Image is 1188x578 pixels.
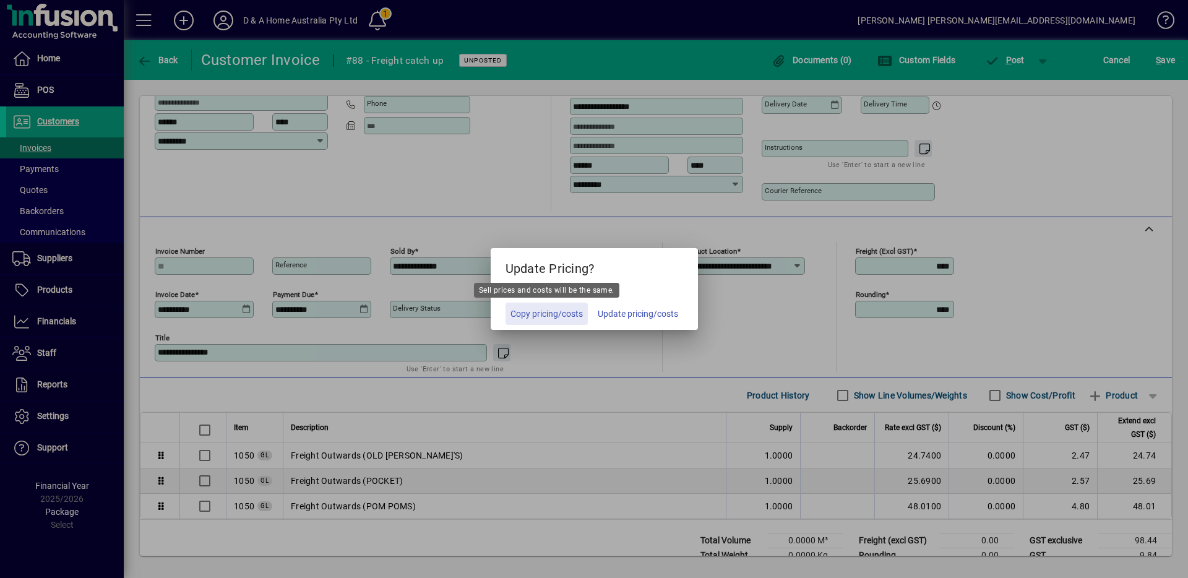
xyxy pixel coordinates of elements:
[593,303,683,325] button: Update pricing/costs
[510,308,583,321] span: Copy pricing/costs
[474,283,619,298] div: Sell prices and costs will be the same.
[491,248,698,284] h5: Update Pricing?
[506,303,588,325] button: Copy pricing/costs
[598,308,678,321] span: Update pricing/costs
